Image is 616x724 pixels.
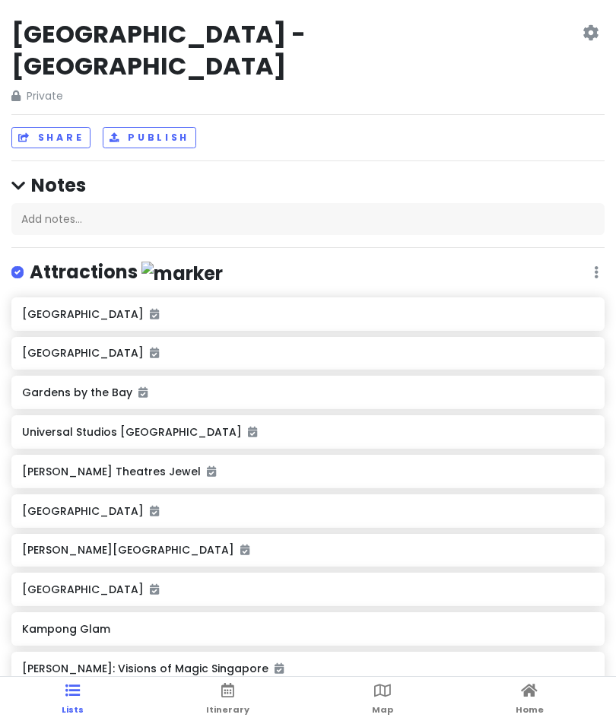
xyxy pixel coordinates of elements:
h6: [GEOGRAPHIC_DATA] [22,346,593,360]
div: Add notes... [11,203,605,235]
span: Private [11,87,579,104]
h4: Notes [11,173,605,197]
button: Share [11,127,90,149]
a: Lists [62,677,84,724]
i: Added to itinerary [150,309,159,319]
i: Added to itinerary [248,427,257,437]
span: Itinerary [206,703,249,716]
h6: Gardens by the Bay [22,386,593,399]
span: Lists [62,703,84,716]
a: Map [372,677,393,724]
h6: [GEOGRAPHIC_DATA] [22,504,593,518]
i: Added to itinerary [150,348,159,358]
span: Home [516,703,544,716]
button: Publish [103,127,196,149]
h6: [PERSON_NAME] Theatres Jewel [22,465,593,478]
h2: [GEOGRAPHIC_DATA] - [GEOGRAPHIC_DATA] [11,18,579,81]
h6: Universal Studios [GEOGRAPHIC_DATA] [22,425,593,439]
h6: [PERSON_NAME][GEOGRAPHIC_DATA] [22,543,593,557]
i: Added to itinerary [150,584,159,595]
i: Added to itinerary [275,663,284,674]
h6: [GEOGRAPHIC_DATA] [22,307,593,321]
span: Map [372,703,393,716]
h4: Attractions [30,260,223,285]
i: Added to itinerary [240,545,249,555]
a: Home [516,677,544,724]
h6: [GEOGRAPHIC_DATA] [22,583,593,596]
i: Added to itinerary [138,387,148,398]
a: Itinerary [206,677,249,724]
i: Added to itinerary [207,466,216,477]
i: Added to itinerary [150,506,159,516]
img: marker [141,262,223,285]
h6: Kampong Glam [22,622,593,636]
h6: [PERSON_NAME]: Visions of Magic Singapore [22,662,593,675]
